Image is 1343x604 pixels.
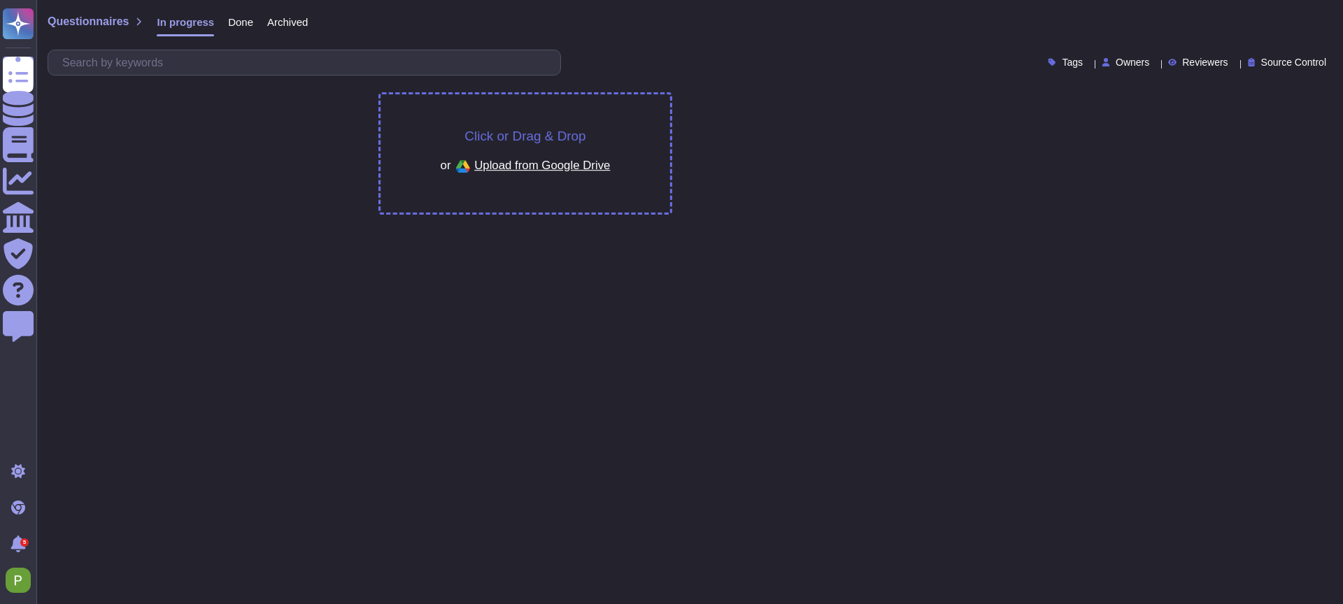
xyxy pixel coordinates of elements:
span: Source Control [1261,57,1326,67]
span: Done [228,17,253,27]
span: Owners [1116,57,1149,67]
span: Reviewers [1182,57,1228,67]
div: or [441,154,611,178]
img: google drive [451,154,475,178]
span: Upload from Google Drive [474,159,610,171]
span: In progress [157,17,214,27]
div: 5 [20,538,29,547]
span: Archived [267,17,308,27]
span: Tags [1062,57,1083,67]
button: user [3,565,41,596]
img: user [6,568,31,593]
input: Search by keywords [55,50,560,75]
span: Questionnaires [48,16,129,27]
span: Click or Drag & Drop [464,129,585,143]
